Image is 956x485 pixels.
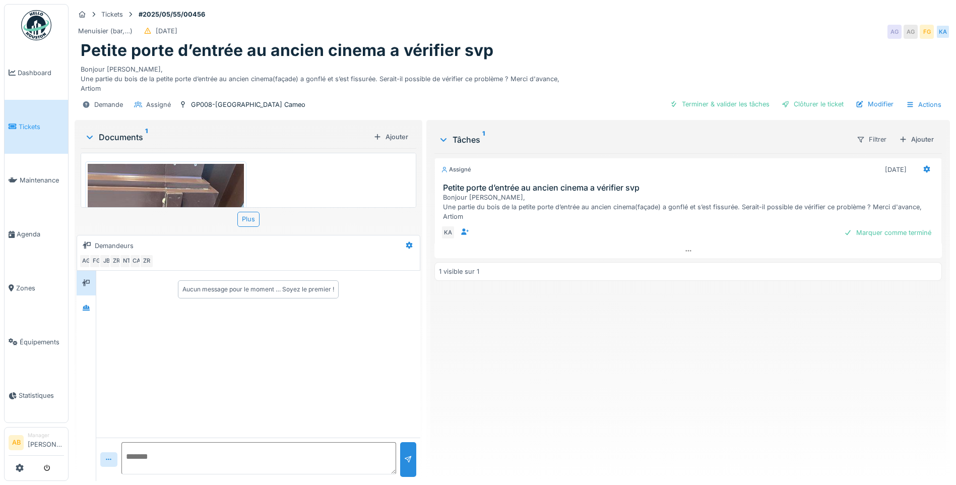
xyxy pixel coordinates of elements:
li: AB [9,435,24,450]
li: [PERSON_NAME] [28,432,64,453]
div: Terminer & valider les tâches [666,97,774,111]
span: Équipements [20,337,64,347]
div: Menuisier (bar,…) [78,26,133,36]
div: Ajouter [369,130,412,144]
div: NT [119,254,134,268]
div: 1 visible sur 1 [439,267,479,276]
div: Demande [94,100,123,109]
div: [DATE] [885,165,907,174]
span: Agenda [17,229,64,239]
img: 45yivhw31em5u70tm56mskaseqhc [88,164,244,281]
div: Actions [902,97,946,112]
img: Badge_color-CXgf-gQk.svg [21,10,51,40]
div: Bonjour [PERSON_NAME], Une partie du bois de la petite porte d’entrée au ancien cinema(façade) a ... [81,60,944,94]
div: Manager [28,432,64,439]
div: KA [936,25,950,39]
span: Statistiques [19,391,64,400]
div: AG [887,25,902,39]
div: Plus [237,212,260,226]
div: Tâches [438,134,848,146]
div: ZR [140,254,154,268]
div: Demandeurs [95,241,134,251]
div: JB [99,254,113,268]
a: Dashboard [5,46,68,100]
div: Aucun message pour le moment … Soyez le premier ! [182,285,334,294]
div: Tickets [101,10,123,19]
strong: #2025/05/55/00456 [135,10,209,19]
a: Tickets [5,100,68,154]
span: Tickets [19,122,64,132]
span: Maintenance [20,175,64,185]
a: Équipements [5,315,68,369]
div: AG [904,25,918,39]
sup: 1 [145,131,148,143]
div: [DATE] [156,26,177,36]
div: Bonjour [PERSON_NAME], Une partie du bois de la petite porte d’entrée au ancien cinema(façade) a ... [443,193,937,222]
div: Filtrer [852,132,891,147]
div: KA [441,225,455,239]
a: AB Manager[PERSON_NAME] [9,432,64,456]
div: Ajouter [895,133,938,146]
div: Documents [85,131,369,143]
div: FG [89,254,103,268]
div: Clôturer le ticket [778,97,848,111]
div: CA [130,254,144,268]
a: Agenda [5,207,68,261]
sup: 1 [482,134,485,146]
div: Modifier [852,97,898,111]
a: Statistiques [5,369,68,423]
span: Zones [16,283,64,293]
h1: Petite porte d’entrée au ancien cinema a vérifier svp [81,41,493,60]
div: Assigné [146,100,171,109]
a: Zones [5,261,68,315]
div: Marquer comme terminé [840,226,935,239]
div: FG [920,25,934,39]
div: ZR [109,254,123,268]
div: GP008-[GEOGRAPHIC_DATA] Cameo [191,100,305,109]
a: Maintenance [5,154,68,208]
div: Assigné [441,165,471,174]
div: AG [79,254,93,268]
span: Dashboard [18,68,64,78]
h3: Petite porte d’entrée au ancien cinema a vérifier svp [443,183,937,193]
